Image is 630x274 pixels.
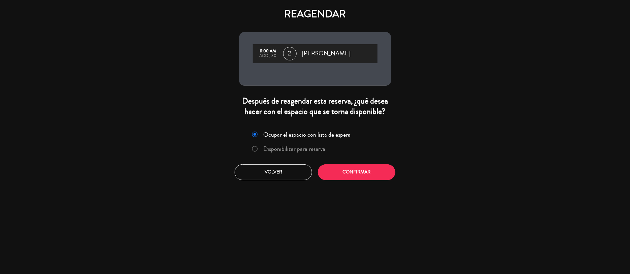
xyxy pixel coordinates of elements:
label: Disponibilizar para reserva [263,146,325,152]
div: ago., 30 [256,54,280,58]
span: [PERSON_NAME] [302,49,351,59]
div: 11:00 AM [256,49,280,54]
div: Después de reagendar esta reserva, ¿qué desea hacer con el espacio que se torna disponible? [239,96,391,117]
button: Confirmar [318,164,395,180]
button: Volver [235,164,312,180]
h4: REAGENDAR [239,8,391,20]
label: Ocupar el espacio con lista de espera [263,132,351,138]
span: 2 [283,47,297,60]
